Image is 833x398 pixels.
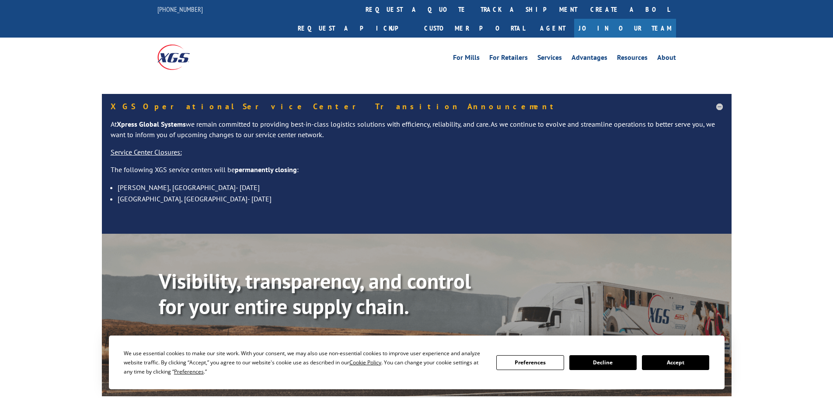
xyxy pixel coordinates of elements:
[111,148,182,156] u: Service Center Closures:
[531,19,574,38] a: Agent
[111,103,723,111] h5: XGS Operational Service Center Transition Announcement
[453,54,480,64] a: For Mills
[349,359,381,366] span: Cookie Policy
[496,355,564,370] button: Preferences
[111,165,723,182] p: The following XGS service centers will be :
[118,182,723,193] li: [PERSON_NAME], [GEOGRAPHIC_DATA]- [DATE]
[569,355,637,370] button: Decline
[159,267,471,320] b: Visibility, transparency, and control for your entire supply chain.
[157,5,203,14] a: [PHONE_NUMBER]
[109,336,725,389] div: Cookie Consent Prompt
[117,120,186,128] strong: Xpress Global Systems
[642,355,709,370] button: Accept
[174,368,204,375] span: Preferences
[489,54,528,64] a: For Retailers
[291,19,418,38] a: Request a pickup
[617,54,648,64] a: Resources
[418,19,531,38] a: Customer Portal
[118,193,723,204] li: [GEOGRAPHIC_DATA], [GEOGRAPHIC_DATA]- [DATE]
[657,54,676,64] a: About
[572,54,607,64] a: Advantages
[124,349,486,376] div: We use essential cookies to make our site work. With your consent, we may also use non-essential ...
[111,119,723,147] p: At we remain committed to providing best-in-class logistics solutions with efficiency, reliabilit...
[574,19,676,38] a: Join Our Team
[537,54,562,64] a: Services
[235,165,297,174] strong: permanently closing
